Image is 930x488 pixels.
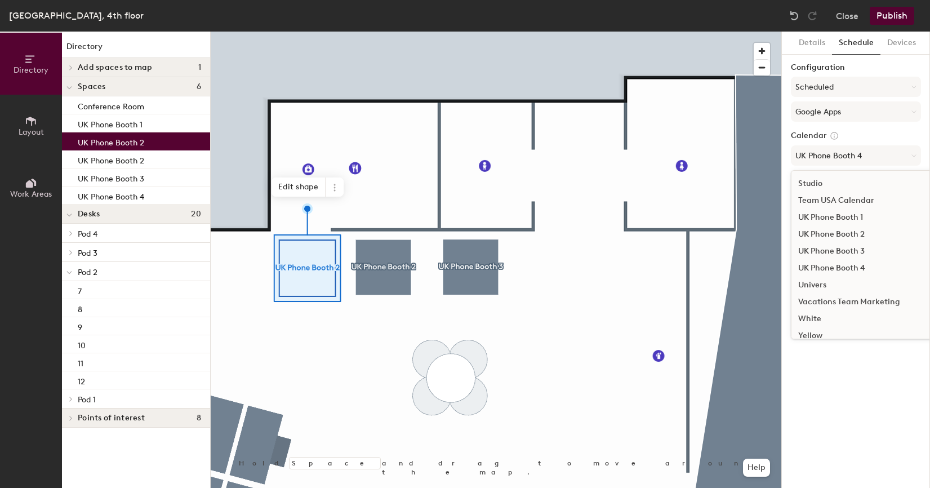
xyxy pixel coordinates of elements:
button: Close [836,7,858,25]
span: Directory [14,65,48,75]
span: Pod 3 [78,249,97,258]
p: 8 [78,301,82,314]
p: UK Phone Booth 2 [78,135,144,148]
p: 10 [78,338,86,351]
span: Pod 1 [78,395,96,405]
button: Help [743,459,770,477]
span: Spaces [78,82,106,91]
button: Schedule [832,32,880,55]
button: Scheduled [791,77,921,97]
span: Desks [78,210,100,219]
span: 8 [197,414,201,423]
span: 1 [198,63,201,72]
span: Edit shape [272,178,326,197]
span: Add spaces to map [78,63,153,72]
p: 12 [78,374,85,387]
button: Google Apps [791,101,921,122]
p: UK Phone Booth 2 [78,153,144,166]
span: Pod 4 [78,229,97,239]
span: Points of interest [78,414,145,423]
div: [GEOGRAPHIC_DATA], 4th floor [9,8,144,23]
button: Details [792,32,832,55]
span: Pod 2 [78,268,97,277]
p: 7 [78,283,82,296]
button: Devices [880,32,923,55]
label: Configuration [791,63,921,72]
p: UK Phone Booth 4 [78,189,144,202]
p: 9 [78,320,82,332]
span: Work Areas [10,189,52,199]
label: Calendar [791,131,921,141]
button: Publish [870,7,914,25]
button: UK Phone Booth 4 [791,145,921,166]
span: 20 [191,210,201,219]
img: Undo [789,10,800,21]
h1: Directory [62,41,210,58]
p: UK Phone Booth 3 [78,171,144,184]
p: Conference Room [78,99,144,112]
span: Layout [19,127,44,137]
span: 6 [197,82,201,91]
img: Redo [807,10,818,21]
p: 11 [78,356,83,369]
p: UK Phone Booth 1 [78,117,143,130]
